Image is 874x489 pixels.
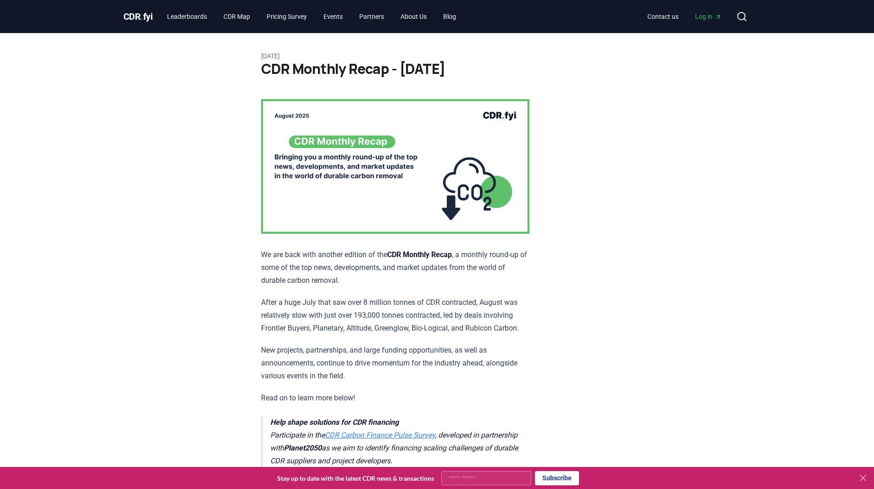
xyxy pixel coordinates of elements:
span: . [140,11,143,22]
a: CDR Carbon Finance Pulse Survey [325,431,435,439]
a: About Us [393,8,434,25]
nav: Main [640,8,729,25]
strong: Planet2050 [284,444,322,452]
p: After a huge July that saw over 8 million tonnes of CDR contracted, August was relatively slow wi... [261,296,529,335]
strong: CDR Monthly Recap [387,250,452,259]
p: We are back with another edition of the , a monthly round-up of some of the top news, development... [261,248,529,287]
a: CDR Map [216,8,257,25]
nav: Main [160,8,463,25]
a: Pricing Survey [259,8,314,25]
p: New projects, partnerships, and large funding opportunities, as well as announcements, continue t... [261,344,529,382]
span: CDR fyi [123,11,153,22]
img: blog post image [261,99,529,234]
a: Contact us [640,8,686,25]
p: Read on to learn more below! [261,392,529,405]
a: CDR.fyi [123,10,153,23]
a: Blog [436,8,463,25]
em: Participate in the , developed in partnership with as we aim to identify financing scaling challe... [270,418,518,465]
p: [DATE] [261,51,613,61]
h1: CDR Monthly Recap - [DATE] [261,61,613,77]
a: Partners [352,8,391,25]
strong: Help shape solutions for CDR financing [270,418,399,427]
span: Log in [695,12,722,21]
a: Leaderboards [160,8,214,25]
a: Log in [688,8,729,25]
a: Events [316,8,350,25]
